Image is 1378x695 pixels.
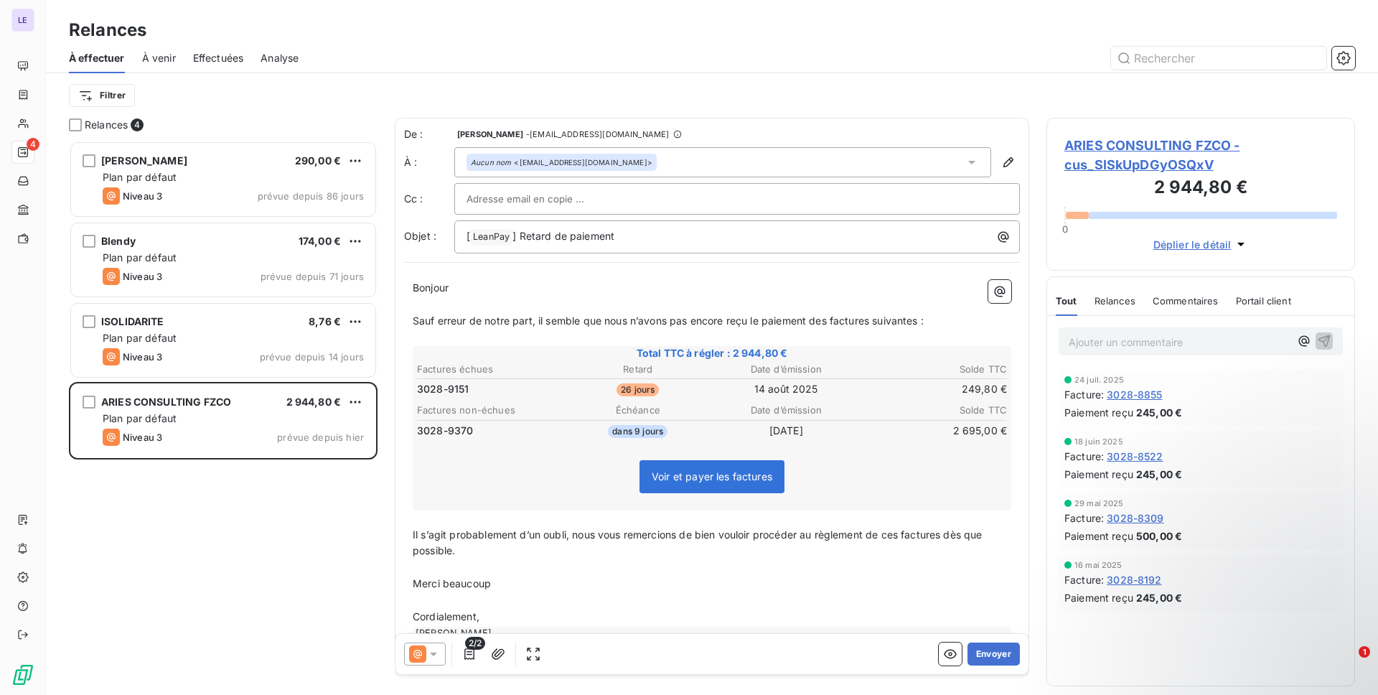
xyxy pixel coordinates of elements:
[1107,449,1163,464] span: 3028-8522
[11,663,34,686] img: Logo LeanPay
[404,127,454,141] span: De :
[1149,236,1253,253] button: Déplier le détail
[103,412,177,424] span: Plan par défaut
[1064,572,1104,587] span: Facture :
[652,470,772,482] span: Voir et payer les factures
[1074,561,1122,569] span: 16 mai 2025
[1062,223,1068,235] span: 0
[861,362,1008,377] th: Solde TTC
[713,381,860,397] td: 14 août 2025
[1136,528,1182,544] span: 500,00 €
[416,362,563,377] th: Factures échues
[1095,295,1135,307] span: Relances
[413,610,479,622] span: Cordialement,
[1136,467,1182,482] span: 245,00 €
[467,230,470,242] span: [
[299,235,341,247] span: 174,00 €
[713,403,860,418] th: Date d’émission
[142,51,176,65] span: À venir
[565,403,712,418] th: Échéance
[103,171,177,183] span: Plan par défaut
[123,351,162,363] span: Niveau 3
[123,190,162,202] span: Niveau 3
[101,315,164,327] span: ISOLIDARITE
[413,281,449,294] span: Bonjour
[1091,556,1378,656] iframe: Intercom notifications message
[526,130,669,139] span: - [EMAIL_ADDRESS][DOMAIN_NAME]
[85,118,128,132] span: Relances
[415,346,1009,360] span: Total TTC à régler : 2 944,80 €
[404,230,436,242] span: Objet :
[413,528,985,557] span: Il s’agit probablement d’un oubli, nous vous remercions de bien vouloir procéder au règlement de ...
[1074,499,1124,508] span: 29 mai 2025
[1064,510,1104,526] span: Facture :
[309,315,341,327] span: 8,76 €
[967,643,1020,666] button: Envoyer
[123,271,162,282] span: Niveau 3
[1064,467,1133,482] span: Paiement reçu
[1111,47,1326,70] input: Rechercher
[416,423,563,439] td: 3028-9370
[1056,295,1077,307] span: Tout
[861,381,1008,397] td: 249,80 €
[258,190,364,202] span: prévue depuis 86 jours
[1136,405,1182,420] span: 245,00 €
[103,251,177,263] span: Plan par défaut
[404,155,454,169] label: À :
[69,141,378,695] div: grid
[101,396,231,408] span: ARIES CONSULTING FZCO
[193,51,244,65] span: Effectuées
[1064,405,1133,420] span: Paiement reçu
[1359,646,1370,658] span: 1
[260,351,364,363] span: prévue depuis 14 jours
[1064,387,1104,402] span: Facture :
[1236,295,1291,307] span: Portail client
[457,130,523,139] span: [PERSON_NAME]
[471,157,511,167] em: Aucun nom
[1074,437,1123,446] span: 18 juin 2025
[69,84,135,107] button: Filtrer
[465,637,485,650] span: 2/2
[417,382,469,396] span: 3028-9151
[1107,387,1162,402] span: 3028-8855
[413,314,924,327] span: Sauf erreur de notre part, il semble que nous n’avons pas encore reçu le paiement des factures su...
[413,577,491,589] span: Merci beaucoup
[69,17,146,43] h3: Relances
[565,362,712,377] th: Retard
[1153,295,1219,307] span: Commentaires
[861,403,1008,418] th: Solde TTC
[404,192,454,206] label: Cc :
[1107,510,1163,526] span: 3028-8309
[277,432,364,443] span: prévue depuis hier
[69,51,125,65] span: À effectuer
[11,9,34,32] div: LE
[1064,449,1104,464] span: Facture :
[103,332,177,344] span: Plan par défaut
[713,423,860,439] td: [DATE]
[471,229,512,246] span: LeanPay
[1064,590,1133,605] span: Paiement reçu
[1153,237,1232,252] span: Déplier le détail
[471,157,652,167] div: <[EMAIL_ADDRESS][DOMAIN_NAME]>
[123,432,162,443] span: Niveau 3
[286,396,342,408] span: 2 944,80 €
[617,383,659,396] span: 26 jours
[713,362,860,377] th: Date d’émission
[261,51,299,65] span: Analyse
[295,154,341,167] span: 290,00 €
[467,188,621,210] input: Adresse email en copie ...
[261,271,364,282] span: prévue depuis 71 jours
[1329,646,1364,681] iframe: Intercom live chat
[1064,174,1337,203] h3: 2 944,80 €
[101,235,136,247] span: Blendy
[101,154,187,167] span: [PERSON_NAME]
[416,403,563,418] th: Factures non-échues
[608,425,667,438] span: dans 9 jours
[512,230,614,242] span: ] Retard de paiement
[131,118,144,131] span: 4
[861,423,1008,439] td: 2 695,00 €
[27,138,39,151] span: 4
[1064,528,1133,544] span: Paiement reçu
[1074,376,1124,384] span: 24 juil. 2025
[1064,136,1337,174] span: ARIES CONSULTING FZCO - cus_SISkUpDGyOSQxV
